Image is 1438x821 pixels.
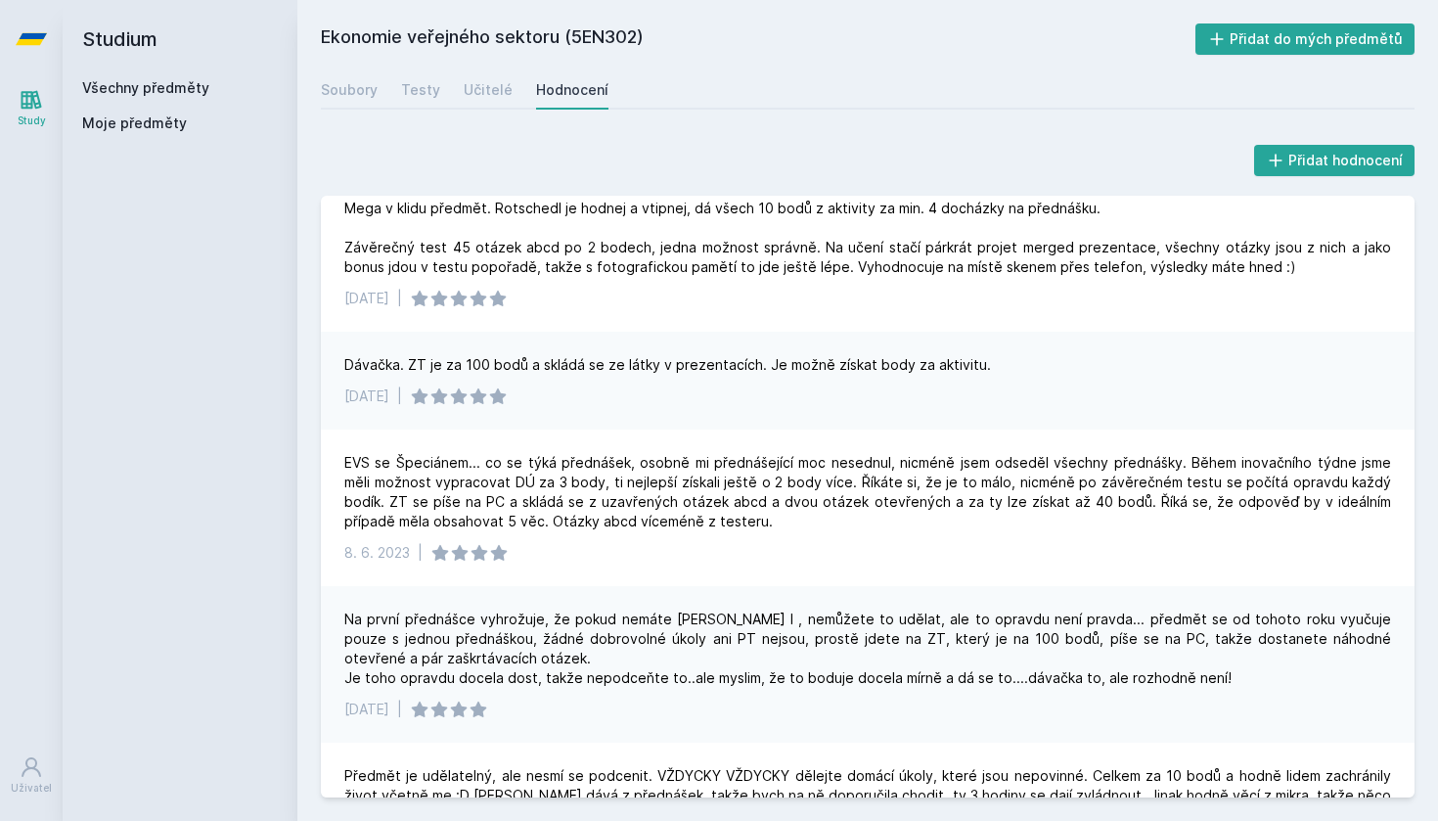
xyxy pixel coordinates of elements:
[344,453,1391,531] div: EVS se Špeciánem... co se týká přednášek, osobně mi přednášející moc nesednul, nicméně jsem odsed...
[82,114,187,133] span: Moje předměty
[464,80,513,100] div: Učitelé
[397,387,402,406] div: |
[401,70,440,110] a: Testy
[536,80,608,100] div: Hodnocení
[397,700,402,719] div: |
[1254,145,1416,176] button: Přidat hodnocení
[4,746,59,805] a: Uživatel
[344,355,991,375] div: Dávačka. ZT je za 100 bodů a skládá se ze látky v prezentacích. Je možně získat body za aktivitu.
[1195,23,1416,55] button: Přidat do mých předmětů
[418,543,423,563] div: |
[464,70,513,110] a: Učitelé
[321,23,1195,55] h2: Ekonomie veřejného sektoru (5EN302)
[344,289,389,308] div: [DATE]
[321,70,378,110] a: Soubory
[344,387,389,406] div: [DATE]
[344,543,410,563] div: 8. 6. 2023
[344,700,389,719] div: [DATE]
[11,781,52,796] div: Uživatel
[82,79,209,96] a: Všechny předměty
[536,70,608,110] a: Hodnocení
[344,199,1391,277] div: Mega v klidu předmět. Rotschedl je hodnej a vtipnej, dá všech 10 bodů z aktivity za min. 4 docház...
[4,78,59,138] a: Study
[321,80,378,100] div: Soubory
[344,610,1391,688] div: Na první přednášce vyhrožuje, že pokud nemáte [PERSON_NAME] I , nemůžete to udělat, ale to opravd...
[397,289,402,308] div: |
[401,80,440,100] div: Testy
[18,114,46,128] div: Study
